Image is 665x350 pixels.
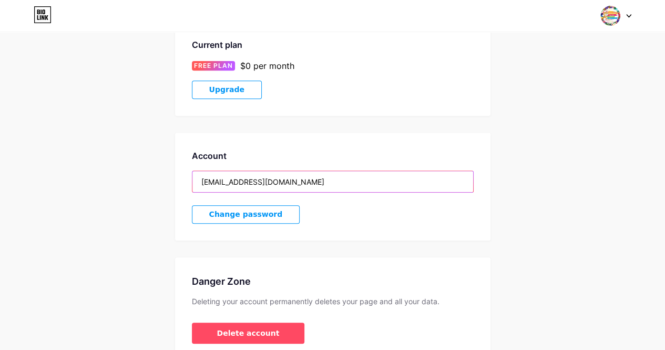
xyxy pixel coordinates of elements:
span: Delete account [217,328,280,339]
button: Change password [192,205,300,224]
div: Account [192,149,474,162]
span: Change password [209,210,283,219]
div: Danger Zone [192,274,474,288]
span: FREE PLAN [194,61,233,71]
img: gemapythonolympiad [600,6,620,26]
button: Upgrade [192,81,262,99]
button: Delete account [192,323,305,344]
div: $0 per month [240,59,294,72]
div: Current plan [192,38,474,51]
input: Email [192,171,473,192]
span: Upgrade [209,85,244,94]
div: Deleting your account permanently deletes your page and all your data. [192,297,474,306]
